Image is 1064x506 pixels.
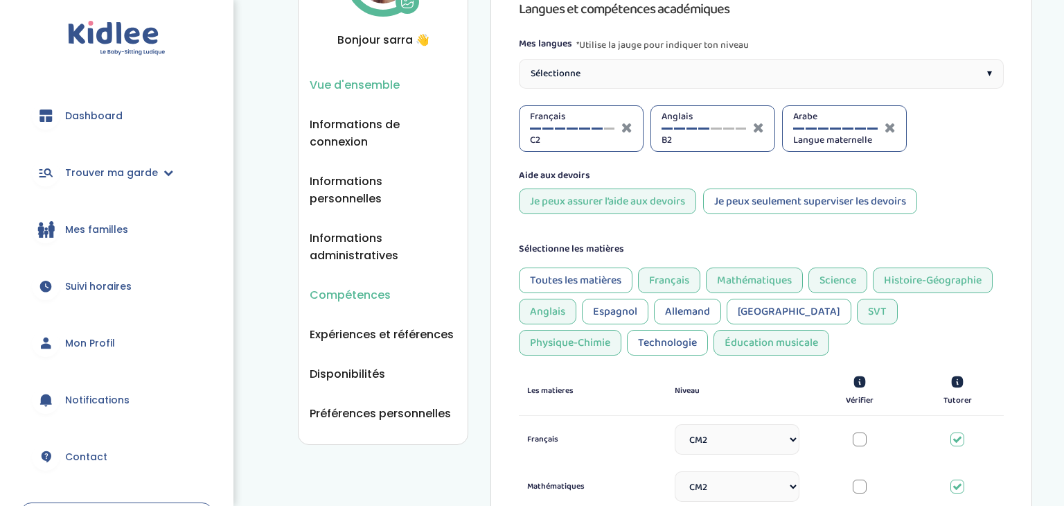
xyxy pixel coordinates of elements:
span: Mes familles [65,223,128,237]
div: Français [638,268,700,293]
div: Je peux seulement superviser les devoirs [703,189,917,214]
span: Sélectionne [531,67,580,81]
a: Contact [21,432,213,482]
label: Mes langues [519,37,572,53]
label: Français [527,433,652,446]
div: Espagnol [582,299,648,324]
div: Anglais [519,299,576,324]
span: Mon Profil [65,336,115,351]
span: Notifications [65,393,130,408]
button: Compétences [310,286,391,304]
span: Français [530,110,614,124]
label: Vérifier [846,394,874,407]
span: Trouver ma garde [65,166,158,180]
span: Dashboard [65,109,123,123]
span: B2 [662,133,746,148]
span: Langue maternelle [793,133,878,148]
button: Préférences personnelles [310,405,451,422]
a: Mon Profil [21,318,213,368]
span: Anglais [662,110,746,124]
div: Toutes les matières [519,268,632,293]
button: Disponibilités [310,365,385,383]
div: SVT [857,299,898,324]
button: Informations administratives [310,229,456,264]
div: Je peux assurer l’aide aux devoirs [519,189,696,214]
label: Niveau [675,385,700,397]
label: Aide aux devoirs [519,168,590,183]
span: *Utilise la jauge pour indiquer ton niveau [576,37,749,53]
label: Sélectionne les matières [519,242,624,256]
a: Mes familles [21,204,213,254]
label: Les matieres [527,385,574,397]
button: Vue d'ensemble [310,76,400,94]
div: Physique-Chimie [519,330,621,356]
div: Technologie [627,330,708,356]
a: Trouver ma garde [21,148,213,198]
img: logo.svg [68,21,166,56]
span: Bonjour sarra 👋 [310,31,456,49]
button: Expériences et références [310,326,454,343]
div: Éducation musicale [713,330,829,356]
button: Informations personnelles [310,173,456,207]
div: Histoire-Géographie [873,268,993,293]
button: Informations de connexion [310,116,456,150]
div: Allemand [654,299,721,324]
span: Contact [65,450,107,464]
label: Mathématiques [527,480,652,493]
span: Suivi horaires [65,279,132,294]
span: Arabe [793,110,878,124]
label: Tutorer [943,394,972,407]
div: Science [808,268,867,293]
div: Mathématiques [706,268,803,293]
div: [GEOGRAPHIC_DATA] [727,299,851,324]
span: C2 [530,133,614,148]
span: ▾ [987,67,992,81]
a: Notifications [21,375,213,425]
a: Suivi horaires [21,261,213,311]
a: Dashboard [21,91,213,141]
